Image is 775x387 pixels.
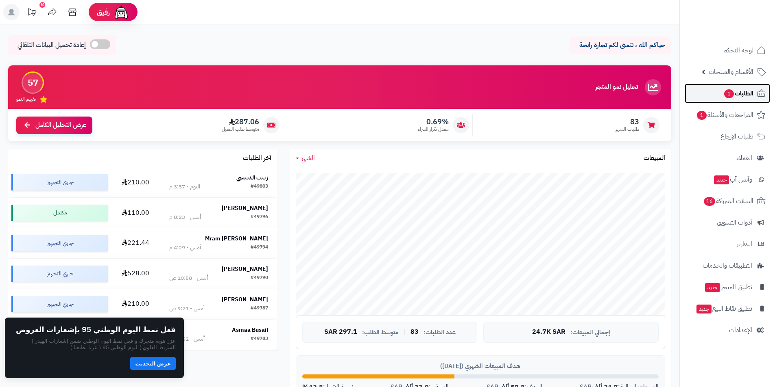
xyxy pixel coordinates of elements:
span: تقييم النمو [16,96,36,103]
div: أمس - 8:23 م [169,213,201,221]
span: متوسط طلب العميل [222,126,259,133]
strong: [PERSON_NAME] [222,204,268,212]
p: عزز هوية متجرك و فعل نمط اليوم الوطني ضمن إشعارات الهيدر ( الشريط العلوي ) ليوم الوطني 95 ( عزنا ... [13,337,176,351]
div: مكتمل [11,205,108,221]
a: أدوات التسويق [685,213,770,232]
span: 83 [410,329,419,336]
span: 1 [697,111,707,120]
span: السلات المتروكة [703,195,753,207]
span: 0.69% [418,117,449,126]
span: إعادة تحميل البيانات التلقائي [17,41,86,50]
a: الشهر [296,154,315,163]
div: #49794 [251,244,268,252]
span: 287.06 [222,117,259,126]
span: طلبات الإرجاع [720,131,753,142]
a: الإعدادات [685,320,770,340]
a: طلبات الإرجاع [685,127,770,146]
h3: تحليل نمو المتجر [595,84,638,91]
p: حياكم الله ، نتمنى لكم تجارة رابحة [576,41,665,50]
span: المراجعات والأسئلة [696,109,753,121]
span: تطبيق نقاط البيع [696,303,752,314]
td: 210.00 [111,167,160,197]
a: تطبيق نقاط البيعجديد [685,299,770,318]
div: أمس - 10:58 ص [169,274,208,282]
div: #49796 [251,213,268,221]
div: #49787 [251,305,268,313]
span: الأقسام والمنتجات [709,66,753,78]
div: #49803 [251,183,268,191]
div: أمس - 6:52 ص [169,335,205,343]
span: متوسط الطلب: [362,329,399,336]
strong: Mram [PERSON_NAME] [205,234,268,243]
strong: Asmaa Busail [232,326,268,334]
a: المراجعات والأسئلة1 [685,105,770,125]
a: تحديثات المنصة [22,4,42,22]
span: جديد [696,305,712,313]
span: طلبات الشهر [616,126,639,133]
span: أدوات التسويق [717,217,752,228]
a: التقارير [685,234,770,254]
div: اليوم - 3:57 م [169,183,200,191]
h2: فعل نمط اليوم الوطني 95 بإشعارات العروض [16,326,176,334]
span: رفيق [97,7,110,17]
span: تطبيق المتجر [704,281,752,293]
strong: [PERSON_NAME] [222,295,268,304]
span: عدد الطلبات: [424,329,456,336]
span: الإعدادات [729,324,752,336]
span: التقارير [737,238,752,250]
a: الطلبات1 [685,84,770,103]
div: جاري التجهيز [11,235,108,251]
span: الطلبات [723,88,753,99]
td: 528.00 [111,259,160,289]
span: معدل تكرار الشراء [418,126,449,133]
div: جاري التجهيز [11,174,108,190]
a: لوحة التحكم [685,41,770,60]
strong: [PERSON_NAME] [222,265,268,273]
span: العملاء [736,152,752,164]
a: تطبيق المتجرجديد [685,277,770,297]
span: التطبيقات والخدمات [703,260,752,271]
span: جديد [714,175,729,184]
span: 83 [616,117,639,126]
span: لوحة التحكم [723,45,753,56]
button: عرض التحديث [130,357,176,370]
div: أمس - 9:21 ص [169,305,205,313]
div: 10 [39,2,45,8]
span: | [404,329,406,335]
span: 1 [724,89,734,98]
div: أمس - 4:29 م [169,244,201,252]
strong: زينب الدبيسي [236,173,268,182]
span: 24.7K SAR [532,329,565,336]
a: وآتس آبجديد [685,170,770,189]
a: السلات المتروكة16 [685,191,770,211]
span: إجمالي المبيعات: [570,329,610,336]
div: جاري التجهيز [11,296,108,312]
span: وآتس آب [713,174,752,185]
img: ai-face.png [113,4,129,20]
div: #49790 [251,274,268,282]
h3: آخر الطلبات [243,155,271,162]
span: 297.1 SAR [324,329,357,336]
img: logo-2.png [720,19,767,36]
span: 16 [704,197,716,206]
div: #49783 [251,335,268,343]
td: 210.00 [111,289,160,319]
a: عرض التحليل الكامل [16,117,92,134]
span: عرض التحليل الكامل [35,121,86,130]
div: جاري التجهيز [11,266,108,282]
span: جديد [705,283,720,292]
h3: المبيعات [644,155,665,162]
div: هدف المبيعات الشهري ([DATE]) [302,362,659,370]
span: الشهر [301,153,315,163]
td: 221.44 [111,228,160,258]
a: العملاء [685,148,770,168]
td: 110.00 [111,198,160,228]
a: التطبيقات والخدمات [685,256,770,275]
